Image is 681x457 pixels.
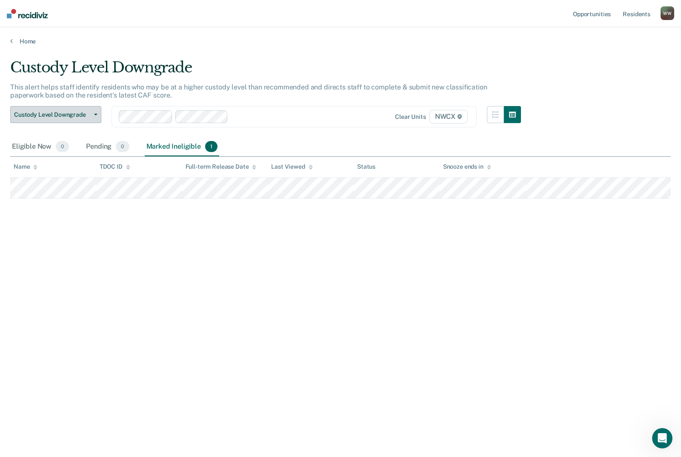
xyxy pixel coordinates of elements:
img: Recidiviz [7,9,48,18]
span: NWCX [429,110,468,124]
div: Marked Ineligible1 [145,138,220,156]
span: Custody Level Downgrade [14,111,91,118]
div: W W [661,6,674,20]
span: 1 [205,141,217,152]
span: 0 [116,141,129,152]
div: Pending0 [84,138,131,156]
div: Snooze ends in [443,163,491,170]
div: Status [357,163,375,170]
button: Custody Level Downgrade [10,106,101,123]
div: Eligible Now0 [10,138,71,156]
div: Full-term Release Date [186,163,257,170]
div: TDOC ID [100,163,130,170]
p: This alert helps staff identify residents who may be at a higher custody level than recommended a... [10,83,487,99]
div: Last Viewed [271,163,312,170]
div: Custody Level Downgrade [10,59,521,83]
span: 0 [56,141,69,152]
iframe: Intercom live chat [652,428,672,448]
a: Home [10,37,671,45]
div: Name [14,163,37,170]
button: WW [661,6,674,20]
div: Clear units [395,113,426,121]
